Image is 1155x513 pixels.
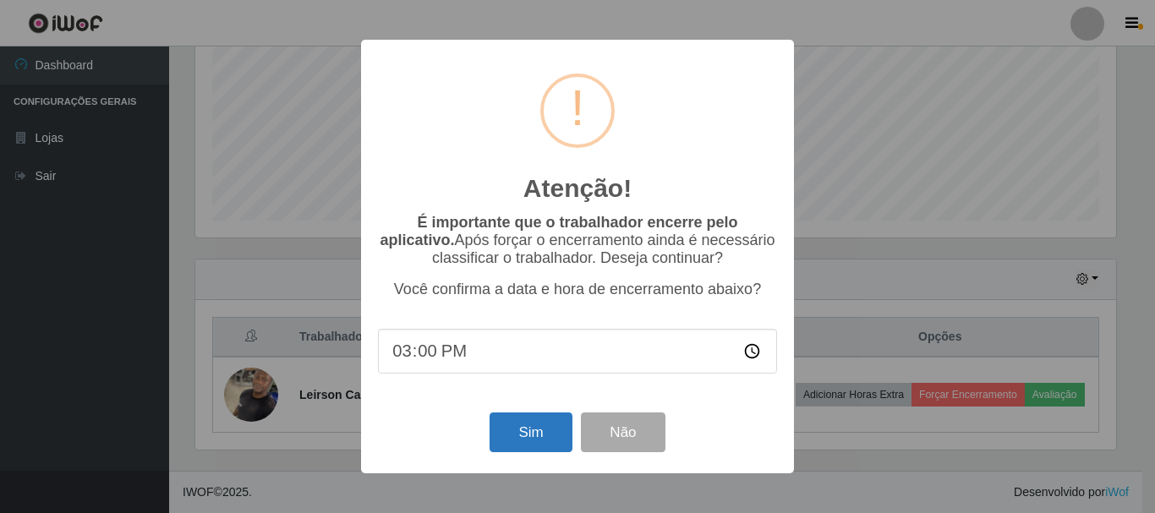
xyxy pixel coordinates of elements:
[380,214,737,248] b: É importante que o trabalhador encerre pelo aplicativo.
[581,412,665,452] button: Não
[490,412,572,452] button: Sim
[523,173,632,204] h2: Atenção!
[378,214,777,267] p: Após forçar o encerramento ainda é necessário classificar o trabalhador. Deseja continuar?
[378,281,777,298] p: Você confirma a data e hora de encerramento abaixo?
